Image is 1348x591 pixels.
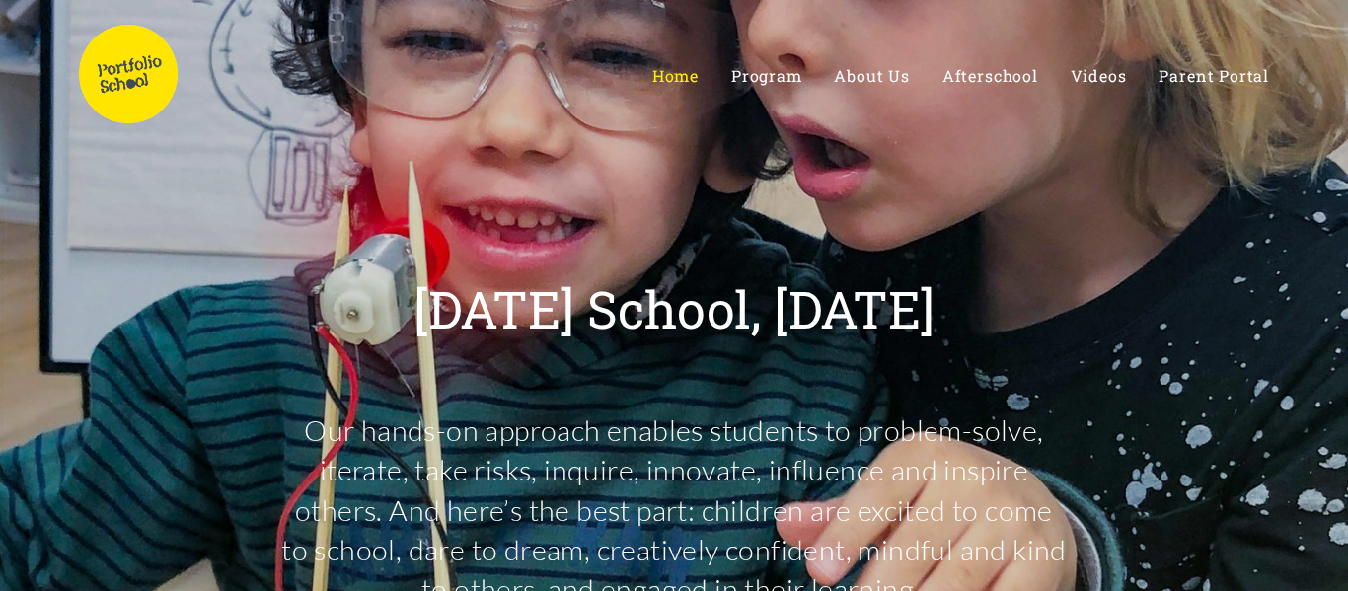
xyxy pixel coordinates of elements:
[1071,65,1127,86] span: Videos
[1159,65,1269,86] span: Parent Portal
[731,65,802,86] span: Program
[413,283,935,334] p: [DATE] School, [DATE]
[1071,66,1127,85] a: Videos
[942,66,1038,85] a: Afterschool
[652,66,699,85] a: Home
[942,65,1038,86] span: Afterschool
[79,25,178,123] img: Portfolio School
[652,65,699,86] span: Home
[1159,66,1269,85] a: Parent Portal
[834,65,909,86] span: About Us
